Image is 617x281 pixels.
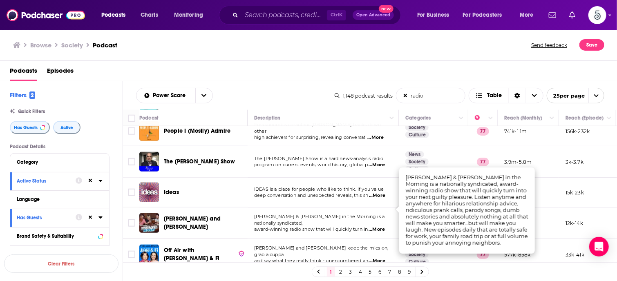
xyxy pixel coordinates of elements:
[135,9,163,22] a: Charts
[566,158,583,165] p: 3k-3.7k
[30,41,51,49] a: Browse
[254,122,381,134] span: Freakonomics co-author [PERSON_NAME] tracks down other
[458,9,514,22] button: open menu
[139,121,159,141] a: People I (Mostly) Admire
[379,5,393,13] span: New
[520,9,534,21] span: More
[387,114,397,123] button: Column Actions
[463,9,502,21] span: For Podcasters
[164,247,219,262] span: Off Air with [PERSON_NAME] & Fi
[566,251,584,258] p: 33k-41k
[547,89,585,102] span: 25 per page
[164,127,230,135] a: People I (Mostly) Admire
[128,127,135,135] span: Toggle select row
[509,88,526,103] div: Sort Direction
[566,189,584,196] p: 15k-23k
[139,113,159,123] div: Podcast
[10,144,110,149] p: Podcast Details
[504,113,542,123] div: Reach (Monthly)
[168,9,214,22] button: open menu
[405,158,429,165] a: Society
[356,267,364,277] a: 4
[139,213,159,233] img: Brooke and Jeffrey
[405,267,414,277] a: 9
[153,93,189,98] span: Power Score
[604,114,614,123] button: Column Actions
[514,9,544,22] button: open menu
[405,132,429,138] a: Culture
[588,6,606,24] button: Show profile menu
[141,9,158,21] span: Charts
[347,267,355,277] a: 3
[164,215,221,230] span: [PERSON_NAME] and [PERSON_NAME]
[477,250,489,259] p: 77
[139,152,159,172] img: The John Batchelor Show
[17,212,76,223] button: Has Guests
[356,13,390,17] span: Open Advanced
[486,114,496,123] button: Column Actions
[504,128,527,135] p: 741k-1.1m
[128,251,135,258] span: Toggle select row
[504,251,531,258] p: 577k-858k
[10,121,50,134] button: Has Guests
[254,186,384,192] span: IDEAS is a place for people who like to think. If you value
[566,128,590,135] p: 156k-232k
[164,189,179,196] span: Ideas
[7,7,85,23] img: Podchaser - Follow, Share and Rate Podcasts
[566,8,579,22] a: Show notifications dropdown
[164,127,230,134] span: People I (Mostly) Admire
[254,113,280,123] div: Description
[53,121,80,134] button: Active
[164,158,235,165] span: The [PERSON_NAME] Show
[136,93,195,98] button: open menu
[254,226,368,232] span: award-winning radio show that will quickly turn in
[17,194,103,204] button: Language
[405,166,429,172] a: Culture
[61,41,83,49] h1: Society
[369,258,385,264] span: ...More
[547,88,604,103] button: open menu
[376,267,384,277] a: 6
[139,245,159,264] img: Off Air with Jane & Fi
[405,124,429,131] a: Society
[128,219,135,227] span: Toggle select row
[164,188,179,196] a: Ideas
[254,134,367,140] span: high achievers for surprising, revealing conversati
[589,237,609,256] div: Open Intercom Messenger
[47,64,74,81] a: Episodes
[366,267,374,277] a: 5
[254,258,368,263] span: and say what they really think - unencumbered an
[504,158,532,165] p: 3.9m-5.8m
[254,214,385,226] span: [PERSON_NAME] & [PERSON_NAME] in the Morning is a nationally syndicated,
[254,162,368,167] span: program on current events, world history, global p
[17,215,70,221] div: Has Guests
[487,93,502,98] span: Table
[469,88,543,103] button: Choose View
[139,183,159,202] img: Ideas
[405,259,429,265] a: Culture
[17,231,103,241] button: Brand Safety & Suitability
[335,93,393,99] div: 1,148 podcast results
[254,156,384,161] span: The [PERSON_NAME] Show is a hard news-analysis radio
[367,134,384,141] span: ...More
[174,9,203,21] span: Monitoring
[254,245,388,257] span: [PERSON_NAME] and [PERSON_NAME] keep the mics on, grab a cuppa
[456,114,466,123] button: Column Actions
[327,267,335,277] a: 1
[475,113,486,123] div: Power Score
[405,151,424,158] a: News
[10,64,37,81] a: Podcasts
[4,254,118,273] button: Clear Filters
[60,125,73,130] span: Active
[405,251,429,258] a: Society
[477,127,489,135] p: 77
